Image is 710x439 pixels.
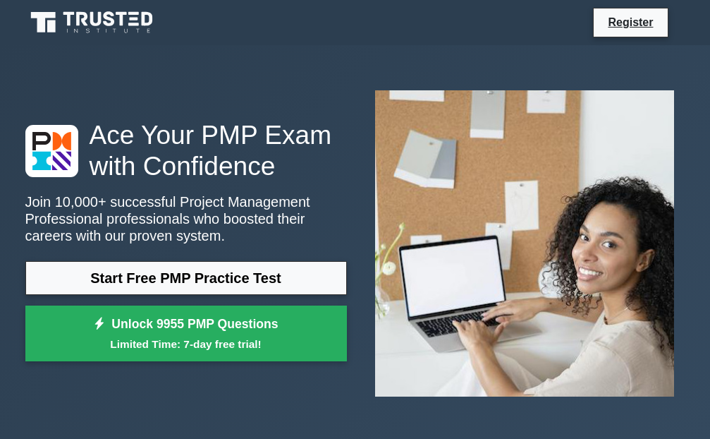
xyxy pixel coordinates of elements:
a: Start Free PMP Practice Test [25,261,347,295]
a: Unlock 9955 PMP QuestionsLimited Time: 7-day free trial! [25,306,347,362]
small: Limited Time: 7-day free trial! [43,336,329,352]
a: Register [599,13,661,31]
p: Join 10,000+ successful Project Management Professional professionals who boosted their careers w... [25,193,347,244]
h1: Ace Your PMP Exam with Confidence [25,119,347,182]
